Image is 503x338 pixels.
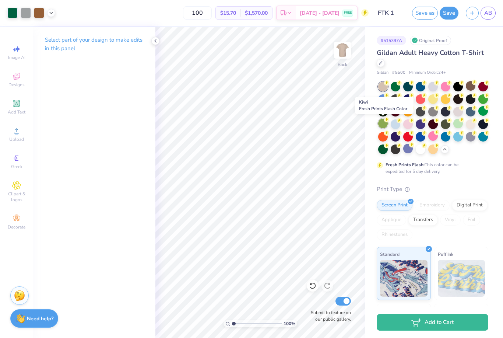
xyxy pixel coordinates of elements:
[359,106,407,112] span: Fresh Prints Flash Color
[377,36,406,45] div: # 515397A
[377,229,412,240] div: Rhinestones
[355,97,414,114] div: Kiwi
[440,215,461,226] div: Vinyl
[481,7,496,20] a: AB
[9,136,24,142] span: Upload
[344,10,352,15] span: FREE
[386,161,476,175] div: This color can be expedited for 5 day delivery.
[377,215,406,226] div: Applique
[8,82,25,88] span: Designs
[372,6,408,20] input: Untitled Design
[440,7,458,20] button: Save
[463,215,480,226] div: Foil
[380,260,428,297] img: Standard
[452,200,488,211] div: Digital Print
[377,314,488,331] button: Add to Cart
[307,309,351,323] label: Submit to feature on our public gallery.
[410,36,451,45] div: Original Proof
[8,55,25,60] span: Image AI
[8,224,25,230] span: Decorate
[484,9,492,17] span: AB
[377,185,488,194] div: Print Type
[415,200,450,211] div: Embroidery
[409,70,446,76] span: Minimum Order: 24 +
[380,250,400,258] span: Standard
[8,109,25,115] span: Add Text
[338,61,347,68] div: Back
[386,162,425,168] strong: Fresh Prints Flash:
[284,320,295,327] span: 100 %
[377,48,484,57] span: Gildan Adult Heavy Cotton T-Shirt
[245,9,268,17] span: $1,570.00
[4,191,29,203] span: Clipart & logos
[27,315,53,322] strong: Need help?
[438,250,453,258] span: Puff Ink
[412,7,438,20] button: Save as
[377,200,412,211] div: Screen Print
[300,9,340,17] span: [DATE] - [DATE]
[45,36,144,53] p: Select part of your design to make edits in this panel
[183,6,212,20] input: – –
[392,70,405,76] span: # G500
[11,164,22,170] span: Greek
[408,215,438,226] div: Transfers
[220,9,236,17] span: $15.70
[377,70,388,76] span: Gildan
[438,260,485,297] img: Puff Ink
[335,43,350,58] img: Back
